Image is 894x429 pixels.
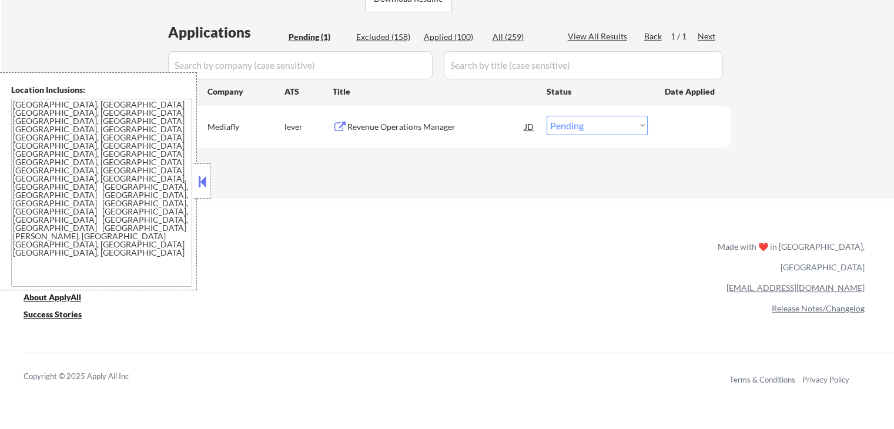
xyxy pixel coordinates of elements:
div: All (259) [493,31,551,43]
div: lever [284,121,333,133]
a: Refer & earn free applications 👯‍♀️ [24,253,472,265]
u: About ApplyAll [24,292,81,302]
div: Location Inclusions: [11,84,192,96]
div: View All Results [568,31,631,42]
a: About ApplyAll [24,291,98,306]
a: Release Notes/Changelog [772,303,865,313]
a: Privacy Policy [802,375,849,384]
div: Status [547,81,648,102]
div: JD [524,116,535,137]
a: Success Stories [24,308,98,323]
div: Applied (100) [424,31,483,43]
input: Search by title (case sensitive) [444,51,723,79]
div: Back [644,31,663,42]
div: Made with ❤️ in [GEOGRAPHIC_DATA], [GEOGRAPHIC_DATA] [713,236,865,277]
u: Success Stories [24,309,82,319]
div: Revenue Operations Manager [347,121,525,133]
input: Search by company (case sensitive) [168,51,433,79]
div: Next [698,31,716,42]
div: Applications [168,25,284,39]
div: Company [207,86,284,98]
div: Date Applied [665,86,716,98]
div: Title [333,86,535,98]
div: Mediafly [207,121,284,133]
div: 1 / 1 [671,31,698,42]
a: Terms & Conditions [729,375,795,384]
div: ATS [284,86,333,98]
div: Pending (1) [289,31,347,43]
a: [EMAIL_ADDRESS][DOMAIN_NAME] [726,283,865,293]
div: Excluded (158) [356,31,415,43]
div: Copyright © 2025 Apply All Inc [24,371,159,383]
